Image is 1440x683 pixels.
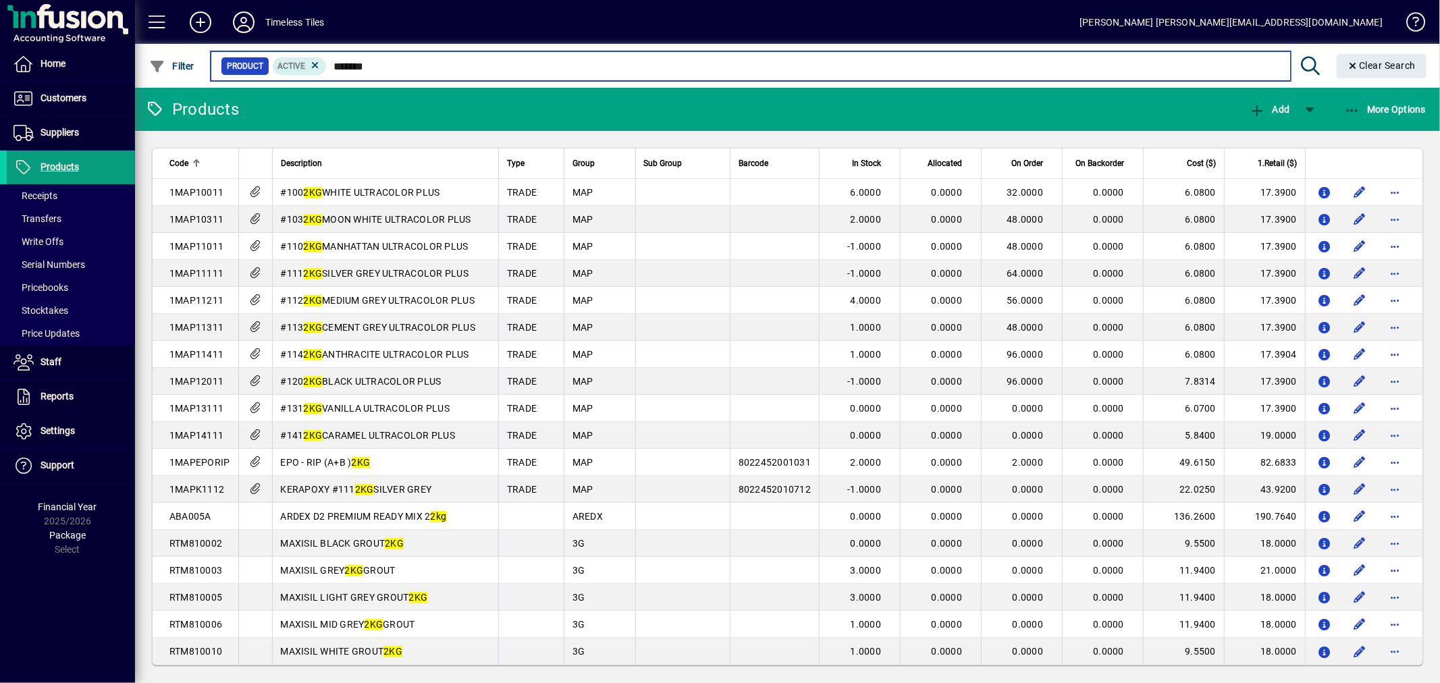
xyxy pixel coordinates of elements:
td: 11.9400 [1143,584,1224,611]
a: Receipts [7,184,135,207]
span: In Stock [852,156,881,171]
span: 0.0000 [1094,187,1125,198]
button: Edit [1349,209,1370,230]
td: 17.3900 [1224,368,1305,395]
div: In Stock [828,156,893,171]
div: Barcode [739,156,811,171]
button: More options [1384,532,1406,554]
td: 22.0250 [1143,476,1224,503]
button: More options [1384,209,1406,230]
span: Receipts [14,190,57,201]
span: 0.0000 [1094,484,1125,495]
span: TRADE [507,430,537,441]
span: 1MAP11311 [169,322,223,333]
span: 1MAP11211 [169,295,223,306]
button: More options [1384,640,1406,662]
button: Edit [1349,344,1370,365]
span: 1.0000 [851,646,882,657]
span: On Backorder [1075,156,1124,171]
span: 0.0000 [932,538,963,549]
span: 3.0000 [851,565,882,576]
span: ARDEX D2 PREMIUM READY MIX 2 [281,511,447,522]
em: 2KG [304,403,323,414]
span: MAXISIL GREY GROUT [281,565,396,576]
span: 6.0000 [851,187,882,198]
span: Type [507,156,525,171]
span: 0.0000 [932,646,963,657]
span: 1MAP14111 [169,430,223,441]
button: More options [1384,479,1406,500]
td: 136.2600 [1143,503,1224,530]
span: TRADE [507,214,537,225]
td: 18.0000 [1224,530,1305,557]
span: RTM810006 [169,619,222,630]
span: 1MAP11011 [169,241,223,252]
span: 0.0000 [1094,538,1125,549]
span: 0.0000 [932,349,963,360]
span: 1.0000 [851,349,882,360]
button: Edit [1349,640,1370,662]
span: RTM810003 [169,565,222,576]
button: Edit [1349,182,1370,203]
span: TRADE [507,403,537,414]
span: More Options [1344,104,1426,115]
button: More options [1384,613,1406,635]
em: 2KG [304,322,323,333]
span: 2.0000 [1013,457,1044,468]
em: 2kg [431,511,447,522]
span: 0.0000 [932,241,963,252]
span: 4.0000 [851,295,882,306]
a: Suppliers [7,116,135,150]
button: Add [1246,97,1293,121]
span: MAP [572,241,593,252]
span: Stocktakes [14,305,68,316]
td: 11.9400 [1143,557,1224,584]
span: MAP [572,430,593,441]
td: 6.0800 [1143,206,1224,233]
span: MAP [572,268,593,279]
span: 0.0000 [932,268,963,279]
button: Edit [1349,586,1370,608]
span: TRADE [507,322,537,333]
span: MAP [572,403,593,414]
span: MAP [572,322,593,333]
span: Staff [41,356,61,367]
span: 0.0000 [1013,646,1044,657]
span: 0.0000 [1094,619,1125,630]
td: 6.0800 [1143,179,1224,206]
button: More options [1384,425,1406,446]
span: 0.0000 [1013,538,1044,549]
span: 1MAP10311 [169,214,223,225]
div: Allocated [909,156,974,171]
span: Package [49,530,86,541]
span: 48.0000 [1007,214,1043,225]
button: More options [1384,452,1406,473]
span: 3G [572,538,585,549]
span: EPO - RIP (A+B ) [281,457,371,468]
td: 18.0000 [1224,611,1305,638]
td: 17.3900 [1224,395,1305,422]
button: More options [1384,182,1406,203]
span: On Order [1011,156,1043,171]
span: 3G [572,646,585,657]
span: TRADE [507,484,537,495]
span: RTM810010 [169,646,222,657]
td: 17.3900 [1224,233,1305,260]
span: 0.0000 [1013,511,1044,522]
span: 1MAPK1112 [169,484,224,495]
span: RTM810002 [169,538,222,549]
span: 1MAP11111 [169,268,223,279]
span: Support [41,460,74,470]
a: Stocktakes [7,299,135,322]
span: 8022452001031 [739,457,811,468]
span: Transfers [14,213,61,224]
span: Settings [41,425,75,436]
span: Home [41,58,65,69]
span: #100 WHITE ULTRACOLOR PLUS [281,187,440,198]
span: -1.0000 [847,484,881,495]
span: 0.0000 [932,565,963,576]
span: -1.0000 [847,376,881,387]
a: Support [7,449,135,483]
span: MAP [572,484,593,495]
td: 49.6150 [1143,449,1224,476]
